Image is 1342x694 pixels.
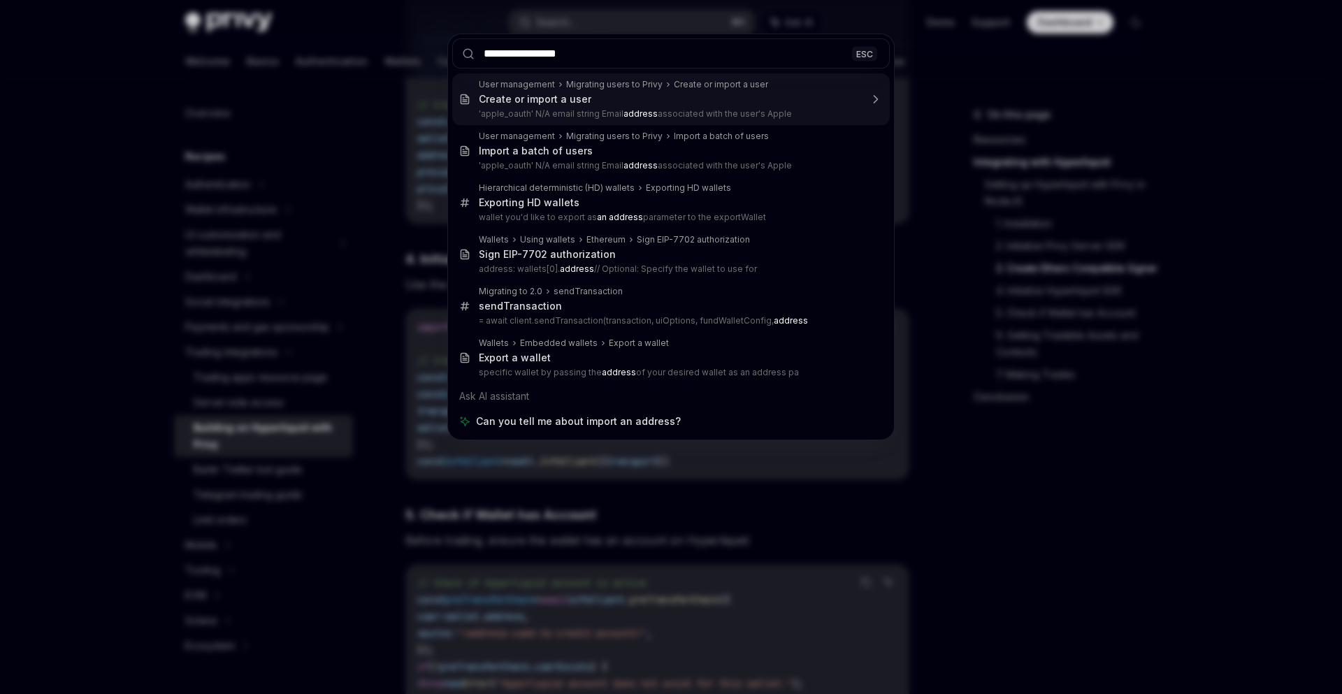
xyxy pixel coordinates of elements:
div: Import a batch of users [674,131,769,142]
div: ESC [852,46,877,61]
div: User management [479,79,555,90]
b: address [774,315,808,326]
b: address [560,263,594,274]
p: address: wallets[0]. // Optional: Specify the wallet to use for [479,263,860,275]
div: Exporting HD wallets [646,182,731,194]
div: Sign EIP-7702 authorization [479,248,616,261]
p: 'apple_oauth' N/A email string Email associated with the user's Apple [479,108,860,120]
div: Embedded wallets [520,338,598,349]
b: address [623,160,658,171]
div: Ask AI assistant [452,384,890,409]
b: an address [597,212,643,222]
p: specific wallet by passing the of your desired wallet as an address pa [479,367,860,378]
div: Migrating to 2.0 [479,286,542,297]
div: Hierarchical deterministic (HD) wallets [479,182,635,194]
div: Ethereum [586,234,626,245]
div: sendTransaction [479,300,562,312]
div: Export a wallet [479,352,551,364]
div: Using wallets [520,234,575,245]
div: sendTransaction [554,286,623,297]
b: address [602,367,636,377]
div: Import a batch of users [479,145,593,157]
p: wallet you'd like to export as parameter to the exportWallet [479,212,860,223]
p: 'apple_oauth' N/A email string Email associated with the user's Apple [479,160,860,171]
p: = await client.sendTransaction(transaction, uiOptions, fundWalletConfig, [479,315,860,326]
div: Create or import a user [479,93,591,106]
span: Can you tell me about import an address? [476,414,681,428]
div: User management [479,131,555,142]
b: address [623,108,658,119]
div: Sign EIP-7702 authorization [637,234,750,245]
div: Migrating users to Privy [566,131,663,142]
div: Wallets [479,338,509,349]
div: Migrating users to Privy [566,79,663,90]
div: Export a wallet [609,338,669,349]
div: Create or import a user [674,79,768,90]
div: Exporting HD wallets [479,196,579,209]
div: Wallets [479,234,509,245]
